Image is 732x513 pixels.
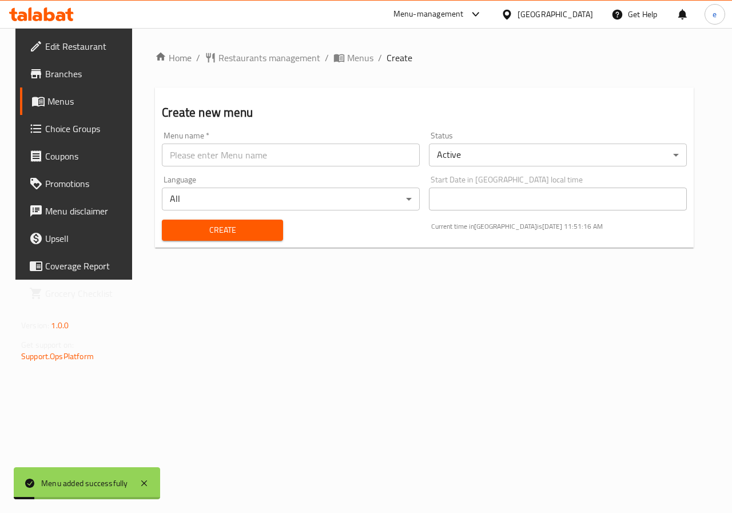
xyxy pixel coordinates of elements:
a: Choice Groups [20,115,138,142]
li: / [196,51,200,65]
span: Promotions [45,177,129,190]
span: Upsell [45,232,129,245]
a: Home [155,51,192,65]
div: [GEOGRAPHIC_DATA] [518,8,593,21]
span: Create [387,51,412,65]
span: Coverage Report [45,259,129,273]
span: Menus [347,51,373,65]
a: Coverage Report [20,252,138,280]
span: 1.0.0 [51,318,69,333]
span: Coupons [45,149,129,163]
a: Menus [333,51,373,65]
h2: Create new menu [162,104,687,121]
li: / [325,51,329,65]
nav: breadcrumb [155,51,694,65]
p: Current time in [GEOGRAPHIC_DATA] is [DATE] 11:51:16 AM [431,221,687,232]
span: Edit Restaurant [45,39,129,53]
button: Create [162,220,283,241]
span: Branches [45,67,129,81]
span: Version: [21,318,49,333]
a: Upsell [20,225,138,252]
input: Please enter Menu name [162,144,420,166]
div: Menu added successfully [41,477,128,490]
a: Support.OpsPlatform [21,349,94,364]
a: Branches [20,60,138,88]
span: e [713,8,717,21]
span: Get support on: [21,337,74,352]
a: Coupons [20,142,138,170]
a: Restaurants management [205,51,320,65]
span: Create [171,223,273,237]
span: Grocery Checklist [45,287,129,300]
div: Menu-management [393,7,464,21]
span: Menu disclaimer [45,204,129,218]
span: Restaurants management [218,51,320,65]
span: Menus [47,94,129,108]
div: Active [429,144,687,166]
li: / [378,51,382,65]
a: Menus [20,88,138,115]
a: Menu disclaimer [20,197,138,225]
a: Edit Restaurant [20,33,138,60]
span: Choice Groups [45,122,129,136]
div: All [162,188,420,210]
a: Grocery Checklist [20,280,138,307]
a: Promotions [20,170,138,197]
